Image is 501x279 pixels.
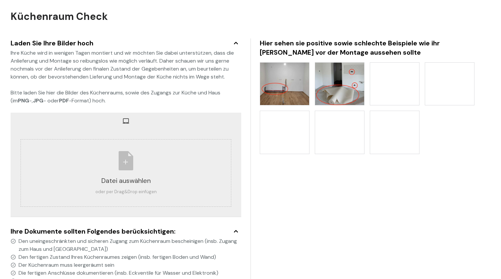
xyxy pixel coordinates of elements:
div: Ihre Dokumente sollten Folgendes berücksichtigen: [11,227,241,236]
div: Ihre Küche wird in wenigen Tagen montiert und wir möchten Sie dabei unterstützen, dass die Anlief... [11,49,241,105]
span: Die fertigen Anschlüsse dokumentieren (insb. Eckventile für Wasser und Elektronik) [19,269,241,277]
span: Den uneingeschränkten und sicheren Zugang zum Küchenraum bescheinigen (insb. Zugang zum Haus und ... [19,237,241,253]
img: /images/kpu/kpu-7.jpg [370,111,419,153]
img: /images/kpu/kpu-5.jpg [260,111,309,153]
strong: JPG [33,97,43,104]
div: Datei auswählen [95,176,157,185]
span: Den fertigen Zustand Ihres Küchenraumes zeigen (insb. fertigen Boden und Wand) [19,253,241,261]
img: /images/kpu/kpu-6.jpg [315,111,364,153]
span: Der Küchenraum muss leergeräumt sein [19,261,241,269]
img: /images/kpu/kpu-1.jpg [260,63,309,105]
div: Laden Sie Ihre Bilder hoch [11,38,241,48]
div: oder per Drag&Drop einfügen [95,189,157,195]
img: /images/kpu/kpu-3.jpg [370,63,419,105]
span: Mein Gerät [122,117,130,125]
img: /images/kpu/kpu-2.jpg [315,63,364,105]
h2: Küchenraum Check [11,11,112,23]
strong: PDF [59,97,69,104]
strong: PNG [18,97,29,104]
div: Hier sehen sie positive sowie schlechte Beispiele wie ihr [PERSON_NAME] vor der Montage aussehen ... [260,38,490,57]
img: /images/kpu/kpu-4.jpg [425,63,474,105]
